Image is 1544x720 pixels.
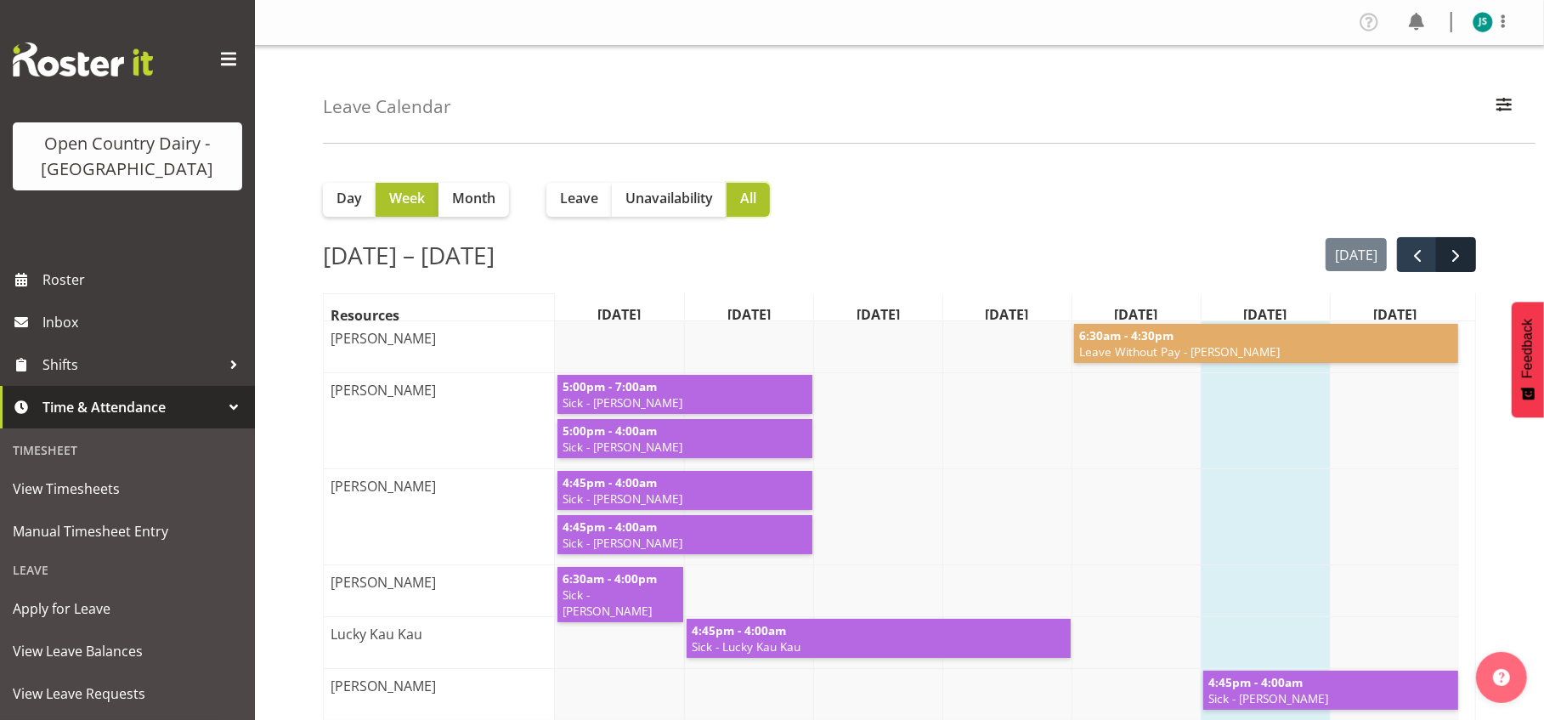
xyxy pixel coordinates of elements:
[724,304,774,325] span: [DATE]
[42,309,246,335] span: Inbox
[337,188,362,208] span: Day
[1207,674,1304,690] span: 4:45pm - 4:00am
[1077,343,1455,360] span: Leave Without Pay - [PERSON_NAME]
[438,183,509,217] button: Month
[1486,88,1522,126] button: Filter Employees
[727,183,770,217] button: All
[4,433,251,468] div: Timesheet
[1520,319,1536,378] span: Feedback
[327,572,439,592] span: [PERSON_NAME]
[690,622,788,638] span: 4:45pm - 4:00am
[1397,237,1437,272] button: prev
[13,519,242,544] span: Manual Timesheet Entry
[561,394,809,411] span: Sick - [PERSON_NAME]
[42,352,221,377] span: Shifts
[1436,237,1476,272] button: next
[4,630,251,672] a: View Leave Balances
[1370,304,1420,325] span: [DATE]
[561,439,809,455] span: Sick - [PERSON_NAME]
[327,328,439,349] span: [PERSON_NAME]
[376,183,438,217] button: Week
[1326,238,1388,271] button: [DATE]
[13,43,153,77] img: Rosterit website logo
[13,681,242,706] span: View Leave Requests
[4,553,251,587] div: Leave
[982,304,1032,325] span: [DATE]
[561,378,659,394] span: 5:00pm - 7:00am
[561,587,680,619] span: Sick - [PERSON_NAME]
[4,510,251,553] a: Manual Timesheet Entry
[612,183,727,217] button: Unavailability
[853,304,903,325] span: [DATE]
[1473,12,1493,32] img: jesse-simpson11175.jpg
[1512,302,1544,417] button: Feedback - Show survey
[561,490,809,507] span: Sick - [PERSON_NAME]
[13,596,242,621] span: Apply for Leave
[1241,304,1291,325] span: [DATE]
[4,468,251,510] a: View Timesheets
[740,188,756,208] span: All
[561,519,659,535] span: 4:45pm - 4:00am
[323,97,451,116] h4: Leave Calendar
[323,237,495,273] h2: [DATE] – [DATE]
[327,676,439,696] span: [PERSON_NAME]
[1077,327,1175,343] span: 6:30am - 4:30pm
[690,638,1067,655] span: Sick - Lucky Kau Kau
[323,183,376,217] button: Day
[327,624,426,644] span: Lucky Kau Kau
[327,305,403,326] span: Resources
[327,380,439,400] span: [PERSON_NAME]
[1207,690,1455,706] span: Sick - [PERSON_NAME]
[327,476,439,496] span: [PERSON_NAME]
[452,188,495,208] span: Month
[42,394,221,420] span: Time & Attendance
[594,304,644,325] span: [DATE]
[561,570,659,587] span: 6:30am - 4:00pm
[625,188,713,208] span: Unavailability
[389,188,425,208] span: Week
[13,476,242,502] span: View Timesheets
[42,267,246,292] span: Roster
[561,474,659,490] span: 4:45pm - 4:00am
[4,587,251,630] a: Apply for Leave
[561,535,809,551] span: Sick - [PERSON_NAME]
[1111,304,1162,325] span: [DATE]
[4,672,251,715] a: View Leave Requests
[13,638,242,664] span: View Leave Balances
[560,188,598,208] span: Leave
[30,131,225,182] div: Open Country Dairy - [GEOGRAPHIC_DATA]
[1493,669,1510,686] img: help-xxl-2.png
[546,183,612,217] button: Leave
[561,422,659,439] span: 5:00pm - 4:00am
